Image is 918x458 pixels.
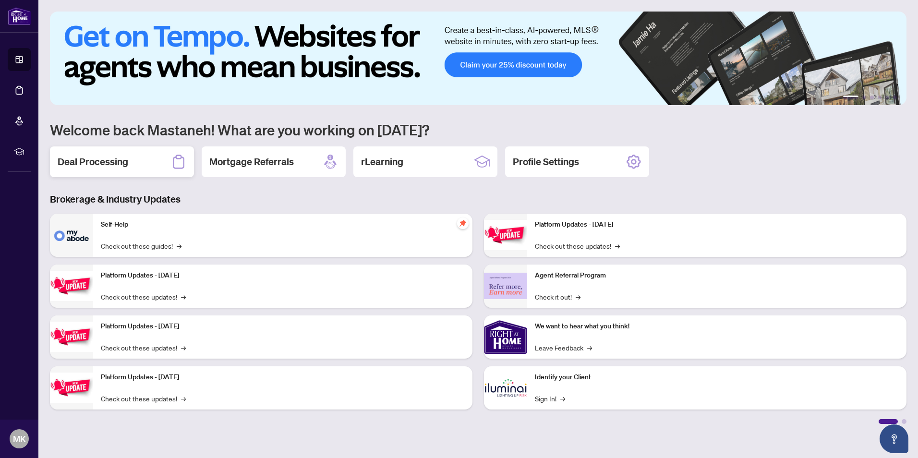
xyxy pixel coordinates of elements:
[50,373,93,403] img: Platform Updates - July 8, 2025
[457,217,469,229] span: pushpin
[209,155,294,169] h2: Mortgage Referrals
[484,315,527,359] img: We want to hear what you think!
[535,270,899,281] p: Agent Referral Program
[8,7,31,25] img: logo
[535,241,620,251] a: Check out these updates!→
[50,12,906,105] img: Slide 0
[101,270,465,281] p: Platform Updates - [DATE]
[361,155,403,169] h2: rLearning
[101,321,465,332] p: Platform Updates - [DATE]
[50,322,93,352] img: Platform Updates - July 21, 2025
[101,372,465,383] p: Platform Updates - [DATE]
[484,220,527,250] img: Platform Updates - June 23, 2025
[513,155,579,169] h2: Profile Settings
[535,219,899,230] p: Platform Updates - [DATE]
[101,393,186,404] a: Check out these updates!→
[862,96,866,99] button: 2
[58,155,128,169] h2: Deal Processing
[576,291,580,302] span: →
[181,342,186,353] span: →
[560,393,565,404] span: →
[484,273,527,299] img: Agent Referral Program
[893,96,897,99] button: 6
[535,372,899,383] p: Identify your Client
[101,241,181,251] a: Check out these guides!→
[615,241,620,251] span: →
[535,342,592,353] a: Leave Feedback→
[101,291,186,302] a: Check out these updates!→
[535,321,899,332] p: We want to hear what you think!
[484,366,527,410] img: Identify your Client
[885,96,889,99] button: 5
[101,342,186,353] a: Check out these updates!→
[880,424,908,453] button: Open asap
[177,241,181,251] span: →
[870,96,874,99] button: 3
[50,121,906,139] h1: Welcome back Mastaneh! What are you working on [DATE]?
[101,219,465,230] p: Self-Help
[843,96,858,99] button: 1
[587,342,592,353] span: →
[181,291,186,302] span: →
[13,432,26,446] span: MK
[535,291,580,302] a: Check it out!→
[50,193,906,206] h3: Brokerage & Industry Updates
[50,271,93,301] img: Platform Updates - September 16, 2025
[535,393,565,404] a: Sign In!→
[878,96,882,99] button: 4
[181,393,186,404] span: →
[50,214,93,257] img: Self-Help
